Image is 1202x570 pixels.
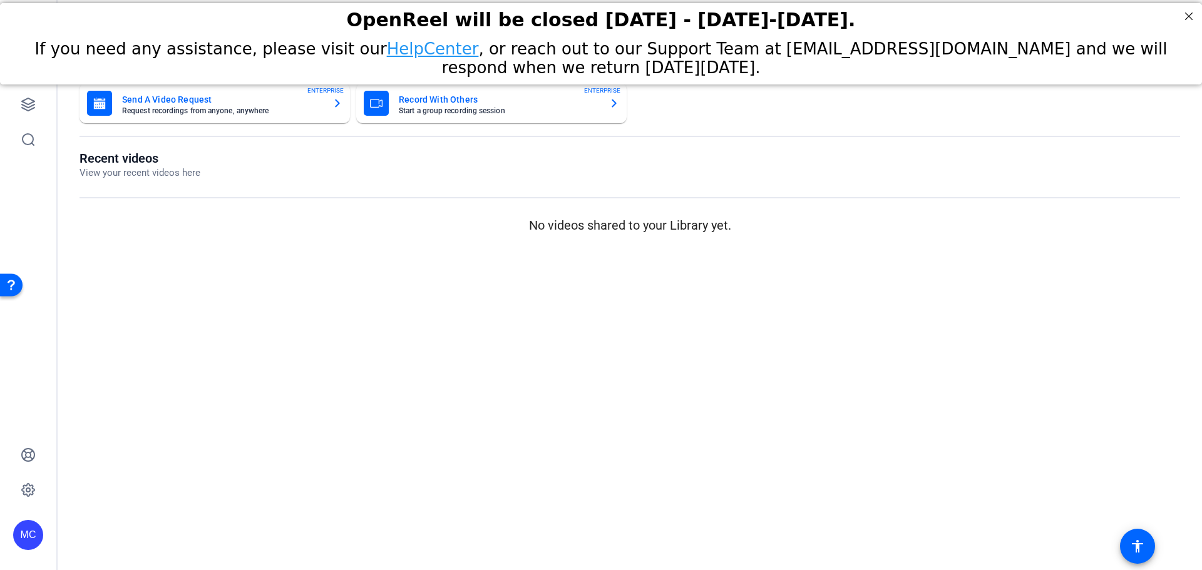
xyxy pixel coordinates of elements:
p: View your recent videos here [80,166,200,180]
div: OpenReel will be closed [DATE] - [DATE]-[DATE]. [16,6,1186,28]
button: Record With OthersStart a group recording sessionENTERPRISE [356,83,627,123]
h1: Recent videos [80,151,200,166]
span: If you need any assistance, please visit our , or reach out to our Support Team at [EMAIL_ADDRESS... [35,36,1168,74]
button: Send A Video RequestRequest recordings from anyone, anywhereENTERPRISE [80,83,350,123]
p: No videos shared to your Library yet. [80,216,1180,235]
mat-icon: accessibility [1130,539,1145,554]
mat-card-subtitle: Start a group recording session [399,107,599,115]
div: MC [13,520,43,550]
span: ENTERPRISE [307,86,344,95]
mat-card-subtitle: Request recordings from anyone, anywhere [122,107,322,115]
a: HelpCenter [387,36,479,55]
span: ENTERPRISE [584,86,620,95]
mat-card-title: Record With Others [399,92,599,107]
mat-card-title: Send A Video Request [122,92,322,107]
